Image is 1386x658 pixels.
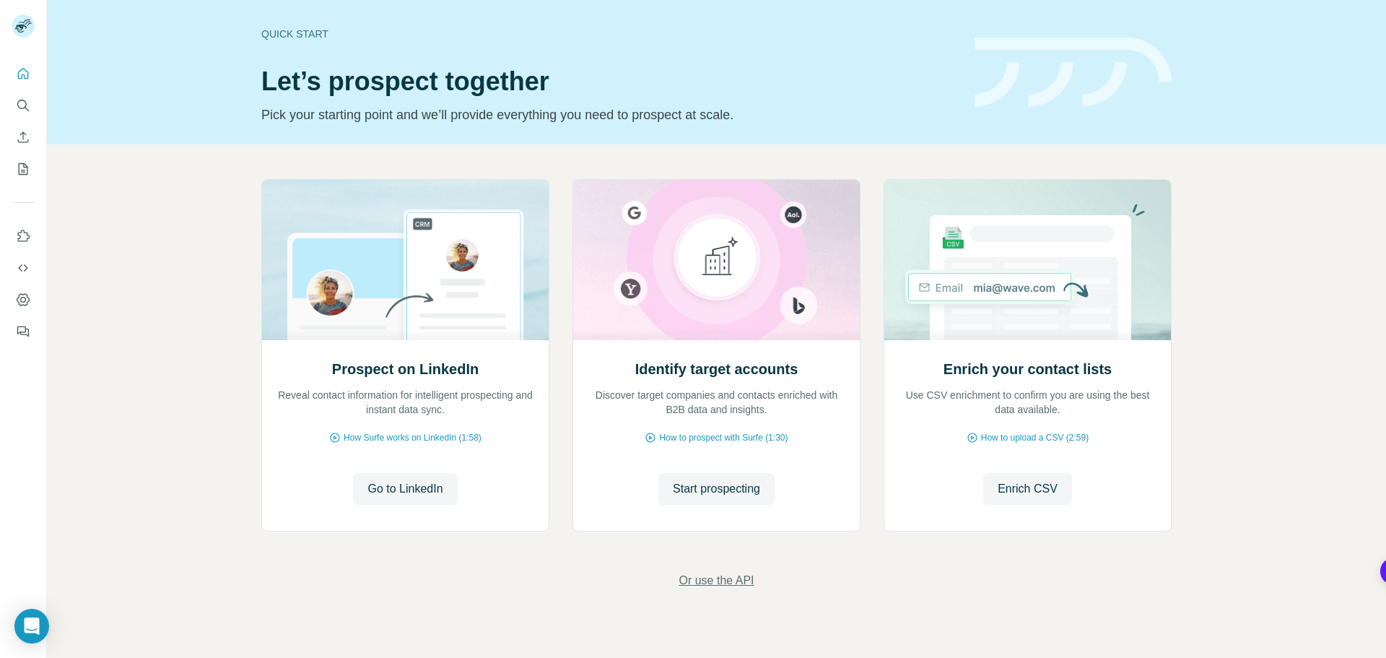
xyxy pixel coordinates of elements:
div: Open Intercom Messenger [14,609,49,644]
button: Start prospecting [658,473,775,505]
span: How to prospect with Surfe (1:30) [659,431,788,444]
span: Go to LinkedIn [367,480,443,498]
button: Dashboard [12,287,35,313]
button: Feedback [12,319,35,345]
button: Search [12,92,35,118]
div: Quick start [261,27,957,41]
button: Use Surfe API [12,255,35,281]
img: banner [975,38,1172,108]
img: Identify target accounts [572,180,860,340]
h1: Let’s prospect together [261,67,957,96]
button: Enrich CSV [983,473,1072,505]
button: Or use the API [679,572,754,589]
button: My lists [12,156,35,182]
button: Quick start [12,61,35,87]
span: How Surfe works on LinkedIn (1:58) [344,431,481,444]
button: Go to LinkedIn [353,473,457,505]
h2: Enrich your contact lists [943,359,1112,379]
span: How to upload a CSV (2:59) [981,431,1089,444]
p: Use CSV enrichment to confirm you are using the best data available. [899,388,1156,417]
h2: Prospect on LinkedIn [332,359,479,379]
p: Discover target companies and contacts enriched with B2B data and insights. [588,388,845,417]
button: Enrich CSV [12,124,35,150]
img: Enrich your contact lists [884,180,1172,340]
button: Use Surfe on LinkedIn [12,223,35,249]
span: Enrich CSV [998,480,1058,498]
img: Prospect on LinkedIn [261,180,549,340]
p: Pick your starting point and we’ll provide everything you need to prospect at scale. [261,105,957,125]
p: Reveal contact information for intelligent prospecting and instant data sync. [276,388,534,417]
h2: Identify target accounts [635,359,798,379]
span: Start prospecting [673,480,760,498]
